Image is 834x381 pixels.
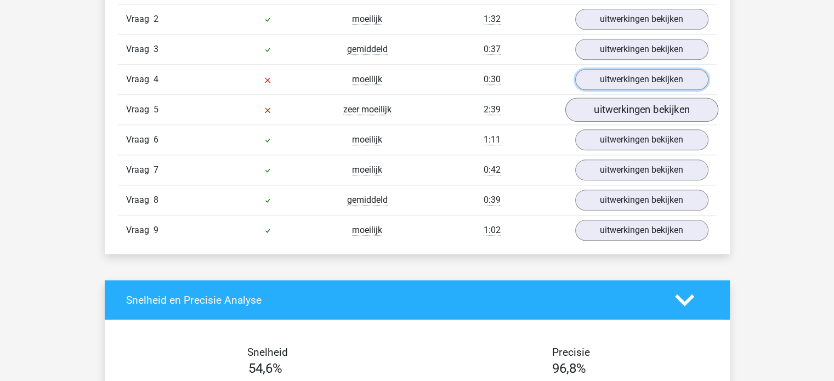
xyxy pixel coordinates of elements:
[352,164,382,175] span: moeilijk
[575,9,708,30] a: uitwerkingen bekijken
[484,74,501,85] span: 0:30
[484,225,501,236] span: 1:02
[126,163,154,177] span: Vraag
[154,74,158,84] span: 4
[154,104,158,115] span: 5
[575,69,708,90] a: uitwerkingen bekijken
[126,73,154,86] span: Vraag
[575,39,708,60] a: uitwerkingen bekijken
[126,103,154,116] span: Vraag
[126,43,154,56] span: Vraag
[484,104,501,115] span: 2:39
[484,164,501,175] span: 0:42
[126,13,154,26] span: Vraag
[430,346,713,359] h4: Precisie
[347,195,388,206] span: gemiddeld
[343,104,392,115] span: zeer moeilijk
[154,44,158,54] span: 3
[484,14,501,25] span: 1:32
[154,164,158,175] span: 7
[575,160,708,180] a: uitwerkingen bekijken
[154,195,158,205] span: 8
[575,129,708,150] a: uitwerkingen bekijken
[565,98,718,122] a: uitwerkingen bekijken
[347,44,388,55] span: gemiddeld
[352,134,382,145] span: moeilijk
[352,14,382,25] span: moeilijk
[352,74,382,85] span: moeilijk
[126,194,154,207] span: Vraag
[126,224,154,237] span: Vraag
[126,133,154,146] span: Vraag
[552,361,586,376] span: 96,8%
[484,134,501,145] span: 1:11
[575,220,708,241] a: uitwerkingen bekijken
[154,225,158,235] span: 9
[248,361,282,376] span: 54,6%
[484,44,501,55] span: 0:37
[154,14,158,24] span: 2
[352,225,382,236] span: moeilijk
[126,294,659,306] h4: Snelheid en Precisie Analyse
[154,134,158,145] span: 6
[575,190,708,211] a: uitwerkingen bekijken
[484,195,501,206] span: 0:39
[126,346,409,359] h4: Snelheid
